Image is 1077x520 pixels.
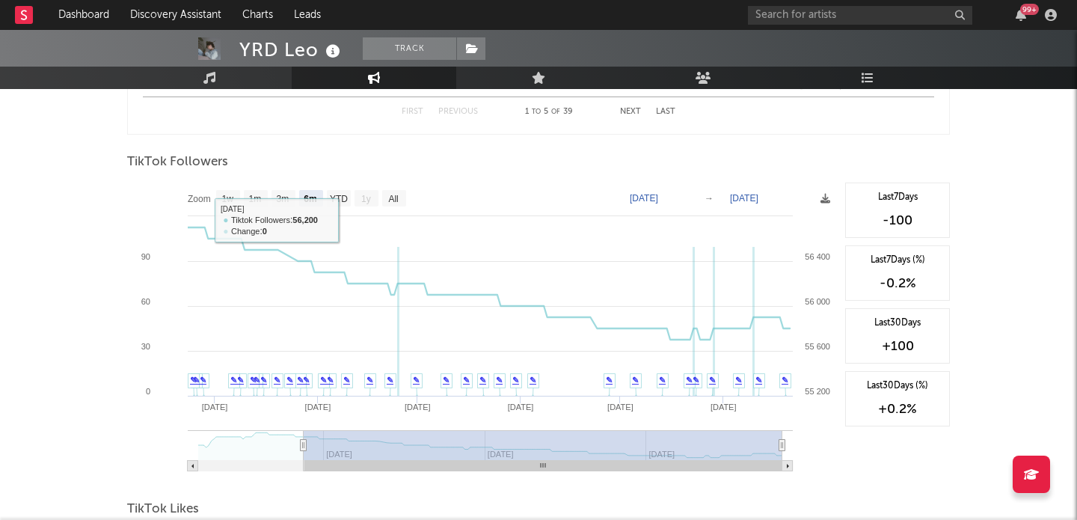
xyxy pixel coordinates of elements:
[479,376,486,385] a: ✎
[286,376,293,385] a: ✎
[805,342,830,351] text: 55 600
[200,376,206,385] a: ✎
[254,376,260,385] a: ✎
[363,37,456,60] button: Track
[250,376,257,385] a: ✎
[711,403,737,412] text: [DATE]
[512,376,519,385] a: ✎
[222,194,234,204] text: 1w
[443,376,449,385] a: ✎
[632,376,639,385] a: ✎
[606,376,613,385] a: ✎
[366,376,373,385] a: ✎
[630,193,658,204] text: [DATE]
[551,108,560,115] span: of
[805,387,830,396] text: 55 200
[607,403,633,412] text: [DATE]
[709,376,716,385] a: ✎
[853,254,942,267] div: Last 7 Days (%)
[146,387,150,396] text: 0
[413,376,420,385] a: ✎
[405,403,431,412] text: [DATE]
[388,194,398,204] text: All
[693,376,699,385] a: ✎
[1016,9,1026,21] button: 99+
[496,376,503,385] a: ✎
[188,194,211,204] text: Zoom
[330,194,348,204] text: YTD
[659,376,666,385] a: ✎
[190,376,197,385] a: ✎
[343,376,350,385] a: ✎
[438,108,478,116] button: Previous
[656,108,675,116] button: Last
[755,376,762,385] a: ✎
[853,212,942,230] div: -100
[141,252,150,261] text: 90
[237,376,244,385] a: ✎
[735,376,742,385] a: ✎
[249,194,262,204] text: 1m
[705,193,714,204] text: →
[782,376,788,385] a: ✎
[530,376,536,385] a: ✎
[239,37,344,62] div: YRD Leo
[1020,4,1039,15] div: 99 +
[508,403,534,412] text: [DATE]
[853,191,942,204] div: Last 7 Days
[853,316,942,330] div: Last 30 Days
[277,194,289,204] text: 3m
[260,376,267,385] a: ✎
[853,275,942,293] div: -0.2 %
[748,6,972,25] input: Search for artists
[686,376,693,385] a: ✎
[327,376,334,385] a: ✎
[305,403,331,412] text: [DATE]
[303,376,310,385] a: ✎
[730,193,758,204] text: [DATE]
[141,342,150,351] text: 30
[805,252,830,261] text: 56 400
[304,194,316,204] text: 6m
[297,376,304,385] a: ✎
[141,297,150,306] text: 60
[230,376,237,385] a: ✎
[274,376,280,385] a: ✎
[463,376,470,385] a: ✎
[805,297,830,306] text: 56 000
[320,376,327,385] a: ✎
[853,337,942,355] div: +100
[202,403,228,412] text: [DATE]
[361,194,371,204] text: 1y
[532,108,541,115] span: to
[127,153,228,171] span: TikTok Followers
[853,400,942,418] div: +0.2 %
[387,376,393,385] a: ✎
[127,501,199,519] span: TikTok Likes
[508,103,590,121] div: 1 5 39
[402,108,423,116] button: First
[620,108,641,116] button: Next
[853,379,942,393] div: Last 30 Days (%)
